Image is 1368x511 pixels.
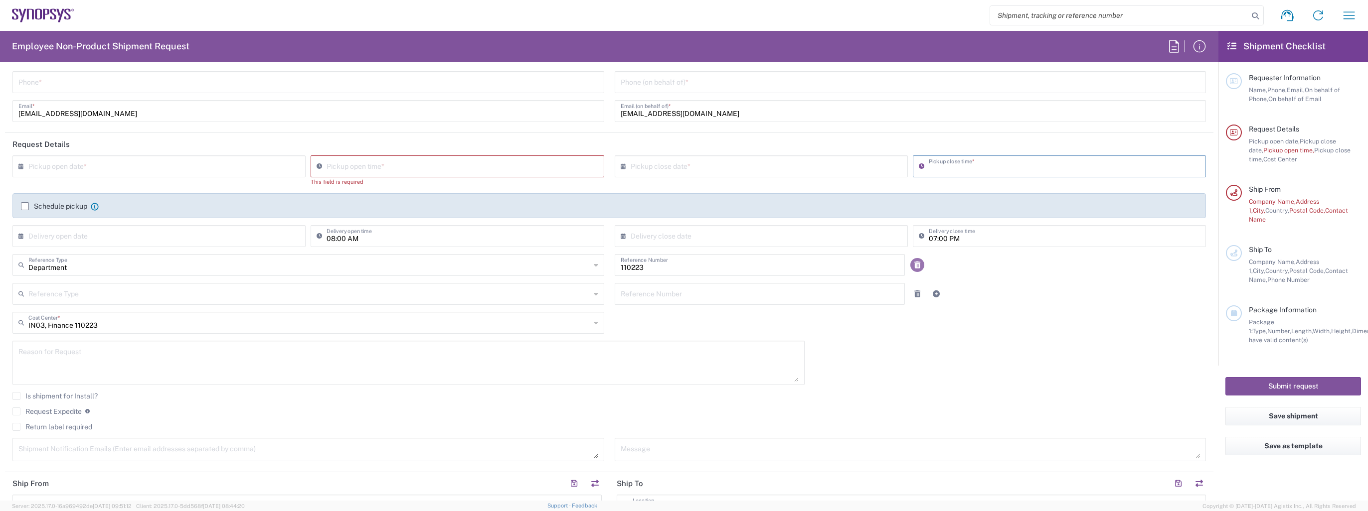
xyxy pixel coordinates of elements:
span: Email, [1287,86,1305,94]
a: Add Reference [929,287,943,301]
div: This field is required [311,177,604,186]
h2: Ship From [12,479,49,489]
span: Number, [1267,327,1291,335]
span: Server: 2025.17.0-16a969492de [12,503,132,509]
span: Width, [1313,327,1331,335]
button: Save shipment [1225,407,1361,425]
span: Ship From [1249,185,1281,193]
span: City, [1253,267,1265,274]
span: Copyright © [DATE]-[DATE] Agistix Inc., All Rights Reserved [1202,502,1356,511]
span: Cost Center [1263,155,1297,163]
label: Request Expedite [12,407,82,415]
span: Phone, [1267,86,1287,94]
label: Return label required [12,423,92,431]
span: Package Information [1249,306,1317,314]
span: Country, [1265,267,1289,274]
span: Request Details [1249,125,1299,133]
span: Company Name, [1249,198,1296,205]
span: Client: 2025.17.0-5dd568f [136,503,245,509]
span: Postal Code, [1289,267,1325,274]
span: Company Name, [1249,258,1296,265]
span: Pickup open time, [1263,146,1314,154]
input: Shipment, tracking or reference number [990,6,1248,25]
span: [DATE] 09:51:12 [93,503,132,509]
a: Support [547,503,572,509]
label: Schedule pickup [21,202,87,210]
h2: Request Details [12,139,70,149]
span: Package 1: [1249,318,1274,335]
h2: Shipment Checklist [1227,40,1326,52]
h2: Ship To [617,479,643,489]
span: Height, [1331,327,1352,335]
span: Postal Code, [1289,207,1325,214]
button: Save as template [1225,437,1361,455]
span: Pickup open date, [1249,137,1300,145]
span: Length, [1291,327,1313,335]
span: Phone Number [1267,276,1310,283]
span: On behalf of Email [1268,95,1322,103]
a: Remove Reference [910,258,924,272]
span: City, [1253,207,1265,214]
span: Type, [1252,327,1267,335]
span: [DATE] 08:44:20 [203,503,245,509]
h2: Employee Non-Product Shipment Request [12,40,189,52]
span: Ship To [1249,246,1272,254]
span: Name, [1249,86,1267,94]
button: Submit request [1225,377,1361,395]
a: Feedback [572,503,597,509]
span: Country, [1265,207,1289,214]
span: Requester Information [1249,74,1321,82]
a: Remove Reference [910,287,924,301]
label: Is shipment for Install? [12,392,98,400]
